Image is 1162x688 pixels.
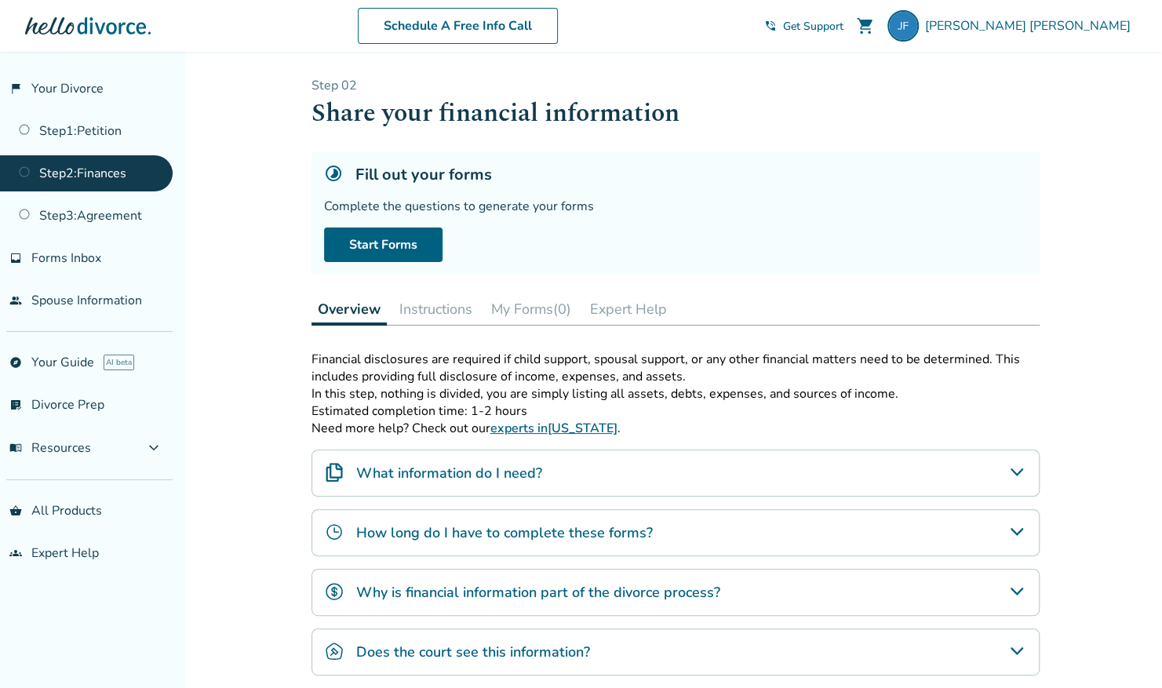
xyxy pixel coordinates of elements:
div: What information do I need? [311,450,1040,497]
img: Why is financial information part of the divorce process? [325,582,344,601]
p: Step 0 2 [311,77,1040,94]
div: Why is financial information part of the divorce process? [311,569,1040,616]
span: [PERSON_NAME] [PERSON_NAME] [925,17,1137,35]
span: shopping_basket [9,504,22,517]
button: Instructions [393,293,479,325]
span: people [9,294,22,307]
span: shopping_cart [856,16,875,35]
span: Forms Inbox [31,249,101,267]
a: phone_in_talkGet Support [764,19,843,34]
span: flag_2 [9,82,22,95]
a: Schedule A Free Info Call [358,8,558,44]
div: Complete the questions to generate your forms [324,198,1027,215]
span: inbox [9,252,22,264]
button: Expert Help [584,293,673,325]
img: What information do I need? [325,463,344,482]
h4: Does the court see this information? [356,642,590,662]
h1: Share your financial information [311,94,1040,133]
span: groups [9,547,22,559]
h4: How long do I have to complete these forms? [356,522,653,543]
span: Resources [9,439,91,457]
img: judy.farkas@frontier.com [887,10,919,42]
button: Overview [311,293,387,326]
iframe: Chat Widget [1084,613,1162,688]
img: How long do I have to complete these forms? [325,522,344,541]
a: experts in[US_STATE] [490,420,617,437]
p: In this step, nothing is divided, you are simply listing all assets, debts, expenses, and sources... [311,385,1040,402]
span: Get Support [783,19,843,34]
p: Financial disclosures are required if child support, spousal support, or any other financial matt... [311,351,1040,385]
a: Start Forms [324,228,443,262]
span: menu_book [9,442,22,454]
p: Estimated completion time: 1-2 hours [311,402,1040,420]
h4: Why is financial information part of the divorce process? [356,582,720,602]
span: explore [9,356,22,369]
span: AI beta [104,355,134,370]
span: expand_more [144,439,163,457]
h4: What information do I need? [356,463,542,483]
span: phone_in_talk [764,20,777,32]
h5: Fill out your forms [355,164,492,185]
p: Need more help? Check out our . [311,420,1040,437]
img: Does the court see this information? [325,642,344,661]
div: How long do I have to complete these forms? [311,509,1040,556]
span: list_alt_check [9,399,22,411]
div: Does the court see this information? [311,628,1040,675]
button: My Forms(0) [485,293,577,325]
